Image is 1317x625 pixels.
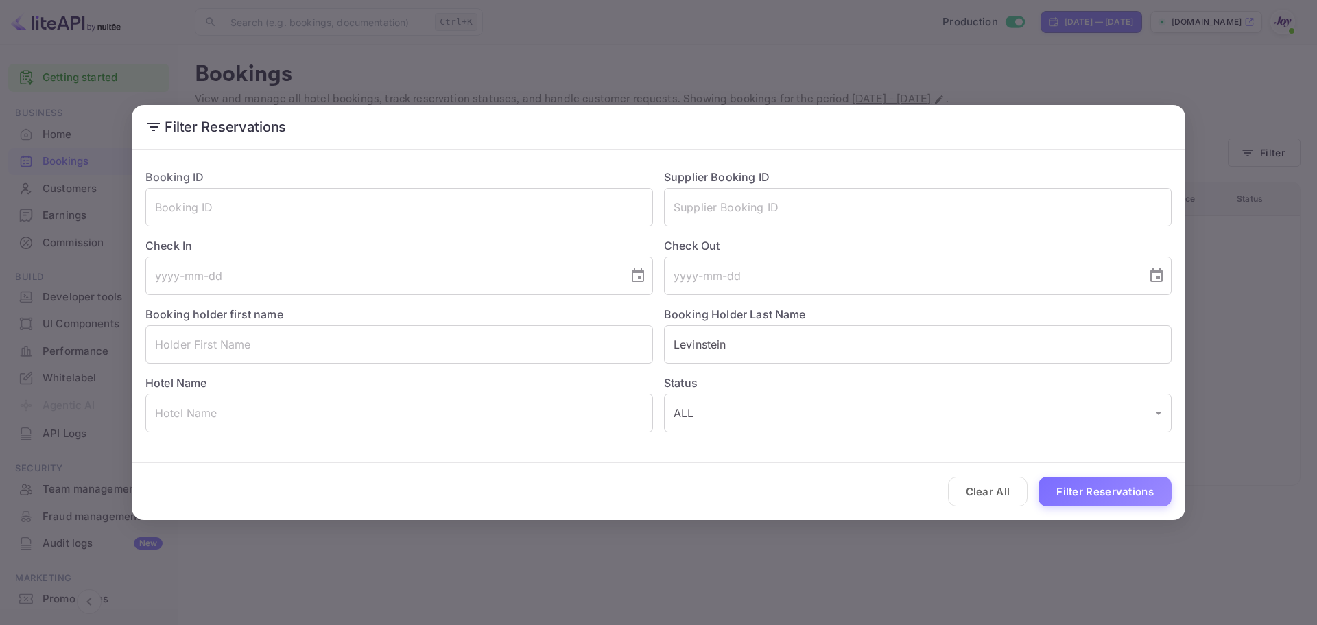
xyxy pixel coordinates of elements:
[145,257,619,295] input: yyyy-mm-dd
[948,477,1028,506] button: Clear All
[664,394,1172,432] div: ALL
[132,105,1185,149] h2: Filter Reservations
[145,188,653,226] input: Booking ID
[145,376,207,390] label: Hotel Name
[1039,477,1172,506] button: Filter Reservations
[145,394,653,432] input: Hotel Name
[664,188,1172,226] input: Supplier Booking ID
[145,170,204,184] label: Booking ID
[664,375,1172,391] label: Status
[145,237,653,254] label: Check In
[664,325,1172,364] input: Holder Last Name
[664,257,1137,295] input: yyyy-mm-dd
[664,307,806,321] label: Booking Holder Last Name
[664,170,770,184] label: Supplier Booking ID
[145,307,283,321] label: Booking holder first name
[624,262,652,290] button: Choose date
[145,325,653,364] input: Holder First Name
[664,237,1172,254] label: Check Out
[1143,262,1170,290] button: Choose date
